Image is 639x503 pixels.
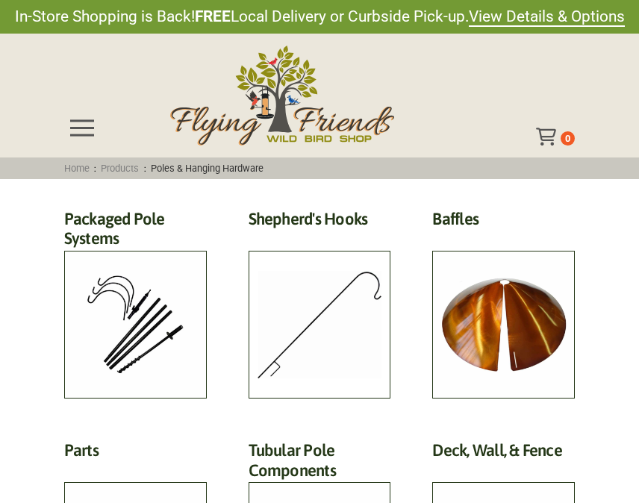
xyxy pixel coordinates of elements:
h2: Parts [64,440,207,468]
h2: Shepherd's Hooks [249,209,391,237]
a: Products [96,163,144,174]
a: Visit product category Baffles [432,209,575,399]
strong: FREE [195,7,231,25]
div: Toggle Off Canvas Content [64,110,100,146]
h2: Baffles [432,209,575,237]
h2: Packaged Pole Systems [64,209,207,257]
a: Visit product category Shepherd's Hooks [249,209,391,399]
a: Visit product category Packaged Pole Systems [64,209,207,399]
span: Poles & Hanging Hardware [146,163,269,174]
div: Toggle Off Canvas Content [536,128,561,146]
img: Flying Friends Wild Bird Shop Logo [170,46,394,146]
a: Home [59,163,94,174]
span: : : [59,163,268,174]
h2: Tubular Pole Components [249,440,391,488]
h2: Deck, Wall, & Fence [432,440,575,468]
a: View Details & Options [469,7,625,27]
span: 0 [565,133,570,144]
span: In-Store Shopping is Back! Local Delivery or Curbside Pick-up. [15,6,625,28]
